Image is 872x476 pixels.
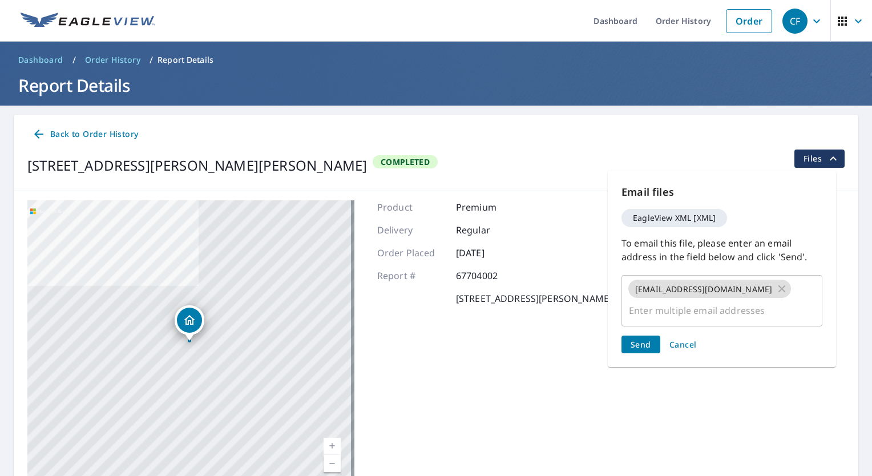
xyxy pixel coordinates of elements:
[150,53,153,67] li: /
[14,51,858,69] nav: breadcrumb
[80,51,145,69] a: Order History
[456,200,524,214] p: Premium
[626,214,722,222] span: EagleView XML [XML]
[85,54,140,66] span: Order History
[27,155,367,176] div: [STREET_ADDRESS][PERSON_NAME][PERSON_NAME]
[27,124,143,145] a: Back to Order History
[377,223,446,237] p: Delivery
[14,51,68,69] a: Dashboard
[631,339,651,350] span: Send
[324,455,341,472] a: Current Level 17, Zoom Out
[665,336,701,353] button: Cancel
[21,13,155,30] img: EV Logo
[456,292,612,305] p: [STREET_ADDRESS][PERSON_NAME]
[18,54,63,66] span: Dashboard
[72,53,76,67] li: /
[374,156,437,167] span: Completed
[377,269,446,283] p: Report #
[324,438,341,455] a: Current Level 17, Zoom In
[621,336,660,353] button: Send
[32,127,138,142] span: Back to Order History
[377,200,446,214] p: Product
[14,74,858,97] h1: Report Details
[175,305,204,341] div: Dropped pin, building 1, Residential property, 109 Leatherwood Dr Moundsville, WV 26041
[621,184,822,200] p: Email files
[456,269,524,283] p: 67704002
[621,236,822,264] p: To email this file, please enter an email address in the field below and click 'Send'.
[669,339,697,350] span: Cancel
[794,150,845,168] button: filesDropdownBtn-67704002
[804,152,840,166] span: Files
[377,246,446,260] p: Order Placed
[628,284,779,295] span: [EMAIL_ADDRESS][DOMAIN_NAME]
[456,223,524,237] p: Regular
[456,246,524,260] p: [DATE]
[627,300,800,321] input: Enter multiple email addresses
[782,9,808,34] div: CF
[726,9,772,33] a: Order
[158,54,213,66] p: Report Details
[628,280,791,298] div: [EMAIL_ADDRESS][DOMAIN_NAME]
